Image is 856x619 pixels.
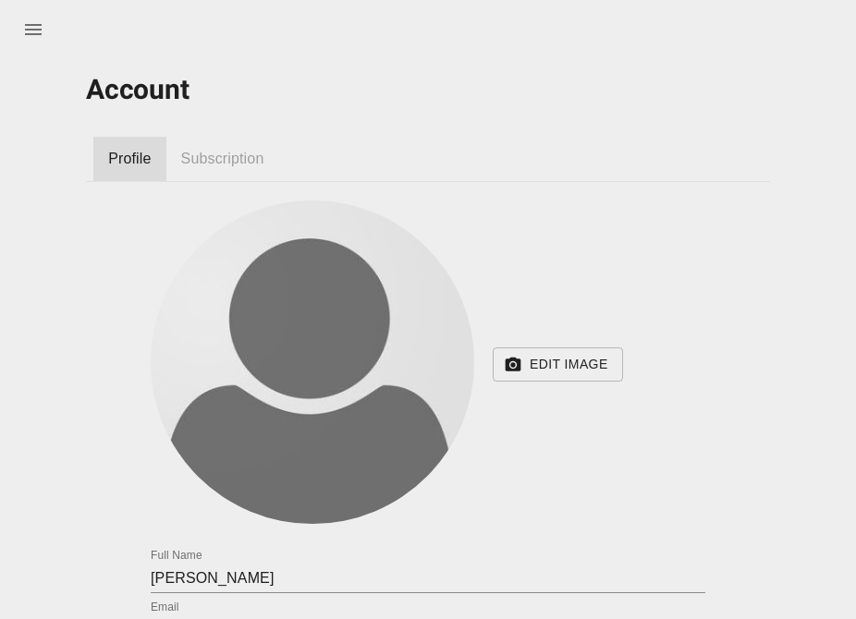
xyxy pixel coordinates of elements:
[507,353,608,376] span: Edit Image
[151,602,179,613] label: Email
[11,7,55,52] button: menu
[764,527,834,597] iframe: Drift Widget Chat Controller
[151,200,474,524] img: 385dcd25-9a6b-4d77-95bf-9c2626207def_73_0_367_367.jpeg
[86,74,770,107] h2: Account
[93,137,165,181] div: Profile
[181,148,264,170] span: Subscription
[108,148,151,170] span: Profile
[151,551,202,562] label: Full Name
[166,137,279,181] div: Subscription
[493,347,623,382] button: Edit Image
